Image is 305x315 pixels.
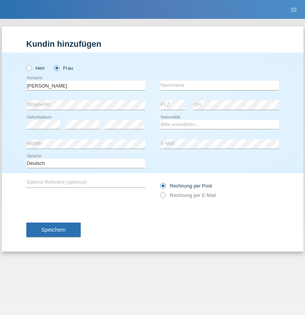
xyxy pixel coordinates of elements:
[286,7,301,12] a: menu
[290,6,297,14] i: menu
[26,223,81,237] button: Speichern
[54,65,73,71] label: Frau
[160,192,216,198] label: Rechnung per E-Mail
[41,227,66,233] span: Speichern
[26,65,31,70] input: Herr
[26,39,279,49] h1: Kundin hinzufügen
[160,183,212,189] label: Rechnung per Post
[160,192,165,202] input: Rechnung per E-Mail
[26,65,45,71] label: Herr
[54,65,59,70] input: Frau
[160,183,165,192] input: Rechnung per Post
